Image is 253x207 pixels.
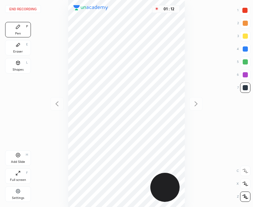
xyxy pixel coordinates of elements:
div: Full screen [10,178,26,182]
div: 7 [237,83,250,93]
div: Shapes [13,68,23,71]
div: H [26,153,28,156]
div: X [237,179,250,189]
img: logo.38c385cc.svg [73,5,108,10]
div: 1 [237,5,250,15]
div: E [26,43,28,46]
div: 2 [237,18,250,28]
div: 3 [237,31,250,41]
div: F [26,171,28,174]
div: Settings [12,196,24,200]
div: P [26,25,28,28]
div: Add Slide [11,160,25,163]
button: End recording [5,5,41,13]
div: 4 [237,44,250,54]
div: Z [237,192,250,202]
div: 5 [237,57,250,67]
div: 6 [237,70,250,80]
div: L [26,61,28,64]
div: Pen [15,32,21,35]
div: C [237,166,250,176]
div: 01 : 12 [161,7,177,11]
div: Eraser [13,50,23,53]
